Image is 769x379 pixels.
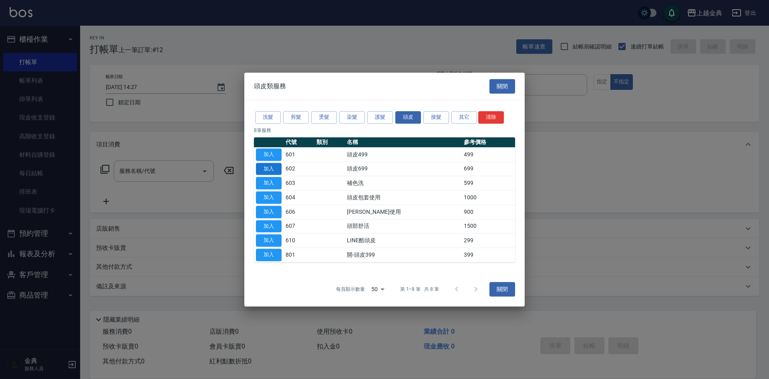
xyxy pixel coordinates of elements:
td: 699 [462,162,515,176]
td: LINE酷頭皮 [345,233,462,248]
td: 599 [462,176,515,191]
th: 名稱 [345,137,462,148]
td: 1500 [462,219,515,233]
button: 加入 [256,220,282,233]
td: 頭部舒活 [345,219,462,233]
td: 299 [462,233,515,248]
td: 399 [462,248,515,262]
button: 加入 [256,206,282,218]
button: 關閉 [489,282,515,297]
button: 燙髮 [311,111,337,124]
td: 606 [284,205,314,219]
td: 499 [462,148,515,162]
button: 加入 [256,249,282,261]
td: 602 [284,162,314,176]
th: 參考價格 [462,137,515,148]
button: 其它 [451,111,477,124]
td: 頭皮699 [345,162,462,176]
button: 剪髮 [283,111,309,124]
td: 補色洗 [345,176,462,191]
button: 接髮 [423,111,449,124]
td: 607 [284,219,314,233]
button: 護髮 [367,111,393,124]
td: 801 [284,248,314,262]
td: 900 [462,205,515,219]
p: 第 1–8 筆 共 8 筆 [400,286,439,293]
button: 加入 [256,191,282,204]
td: 1000 [462,191,515,205]
p: 8 筆服務 [254,127,515,134]
div: 50 [368,278,387,300]
button: 加入 [256,177,282,190]
td: 601 [284,148,314,162]
button: 加入 [256,235,282,247]
button: 清除 [478,111,504,124]
p: 每頁顯示數量 [336,286,365,293]
span: 頭皮類服務 [254,82,286,90]
td: 開-頭皮399 [345,248,462,262]
th: 類別 [314,137,345,148]
button: 加入 [256,148,282,161]
button: 頭皮 [395,111,421,124]
td: 604 [284,191,314,205]
td: 頭皮499 [345,148,462,162]
button: 洗髮 [255,111,281,124]
button: 染髮 [339,111,365,124]
td: [PERSON_NAME]使用 [345,205,462,219]
button: 關閉 [489,79,515,94]
th: 代號 [284,137,314,148]
td: 610 [284,233,314,248]
button: 加入 [256,163,282,175]
td: 603 [284,176,314,191]
td: 頭皮包套使用 [345,191,462,205]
